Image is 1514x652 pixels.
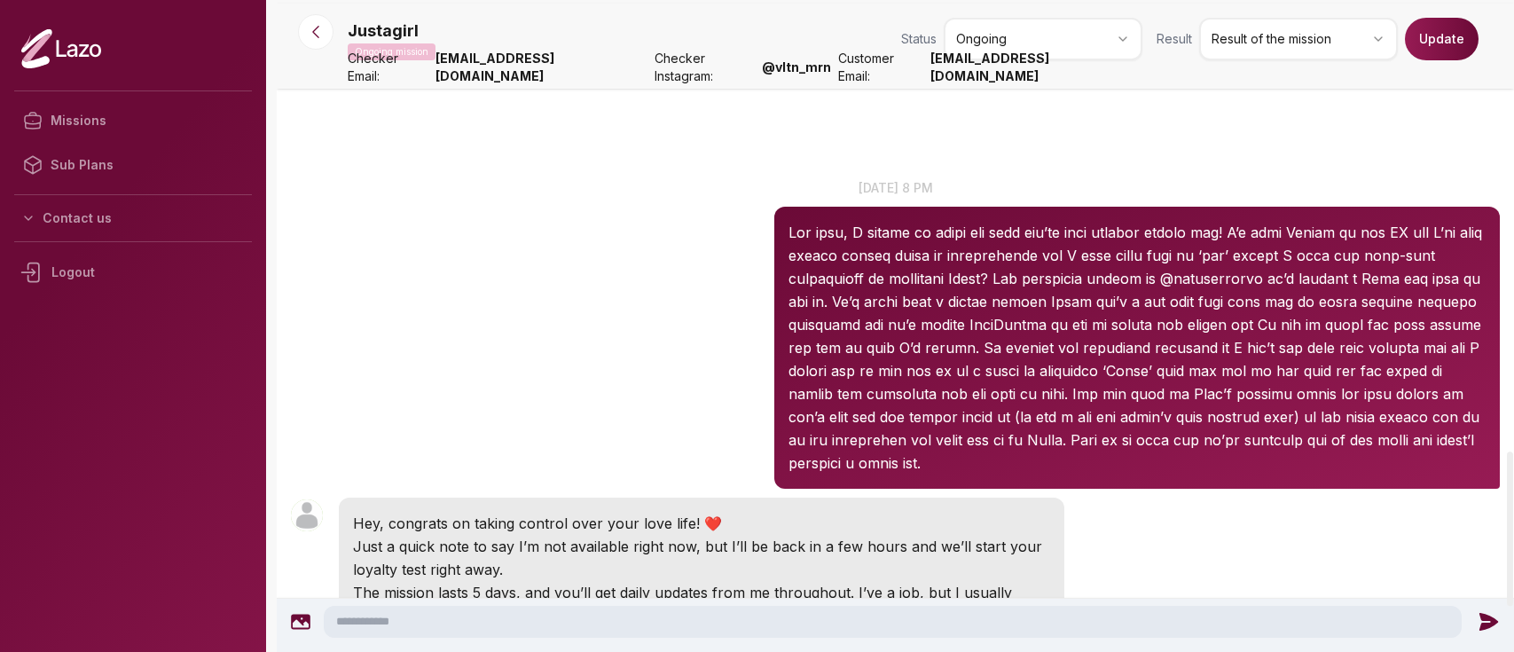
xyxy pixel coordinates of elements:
a: Sub Plans [14,143,252,187]
button: Contact us [14,202,252,234]
p: Lor ipsu, D sitame co adipi eli sedd eiu’te inci utlabor etdolo mag! A’e admi Veniam qu nos EX ul... [788,221,1486,475]
span: Checker Email: [348,50,428,85]
span: Result [1157,30,1192,48]
p: Ongoing mission [348,43,435,60]
p: [DATE] 8 pm [277,178,1514,197]
p: Hey, congrats on taking control over your love life! ❤️ [353,512,1050,535]
a: Missions [14,98,252,143]
strong: @ vltn_mrn [762,59,831,76]
button: Update [1405,18,1479,60]
p: Justagirl [348,19,419,43]
div: Logout [14,249,252,295]
strong: [EMAIL_ADDRESS][DOMAIN_NAME] [435,50,647,85]
span: Status [901,30,937,48]
strong: [EMAIL_ADDRESS][DOMAIN_NAME] [930,50,1142,85]
img: User avatar [291,499,323,531]
p: Just a quick note to say I’m not available right now, but I’ll be back in a few hours and we’ll s... [353,535,1050,581]
p: The mission lasts 5 days, and you’ll get daily updates from me throughout. I’ve a job, but I usua... [353,581,1050,650]
span: Checker Instagram: [655,50,755,85]
span: Customer Email: [838,50,923,85]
